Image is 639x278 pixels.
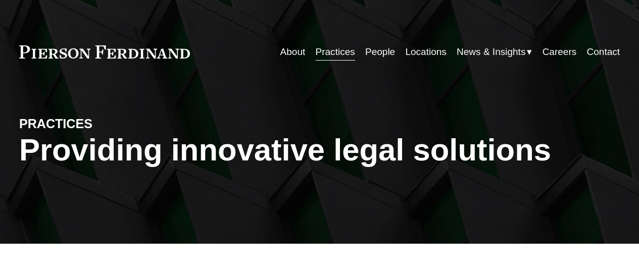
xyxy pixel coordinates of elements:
[543,42,577,62] a: Careers
[457,42,532,62] a: folder dropdown
[19,132,620,168] h1: Providing innovative legal solutions
[587,42,620,62] a: Contact
[19,116,169,132] h4: PRACTICES
[457,43,525,61] span: News & Insights
[280,42,306,62] a: About
[316,42,355,62] a: Practices
[365,42,395,62] a: People
[405,42,446,62] a: Locations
